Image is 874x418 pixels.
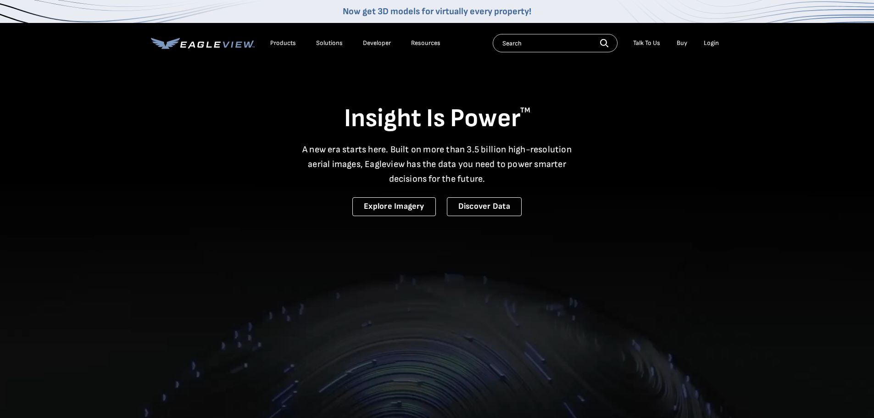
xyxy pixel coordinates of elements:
a: Developer [363,39,391,47]
div: Login [704,39,719,47]
input: Search [493,34,618,52]
div: Solutions [316,39,343,47]
h1: Insight Is Power [151,103,724,135]
p: A new era starts here. Built on more than 3.5 billion high-resolution aerial images, Eagleview ha... [297,142,578,186]
a: Buy [677,39,687,47]
a: Now get 3D models for virtually every property! [343,6,531,17]
a: Explore Imagery [352,197,436,216]
div: Resources [411,39,440,47]
sup: TM [520,106,530,115]
div: Talk To Us [633,39,660,47]
div: Products [270,39,296,47]
a: Discover Data [447,197,522,216]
